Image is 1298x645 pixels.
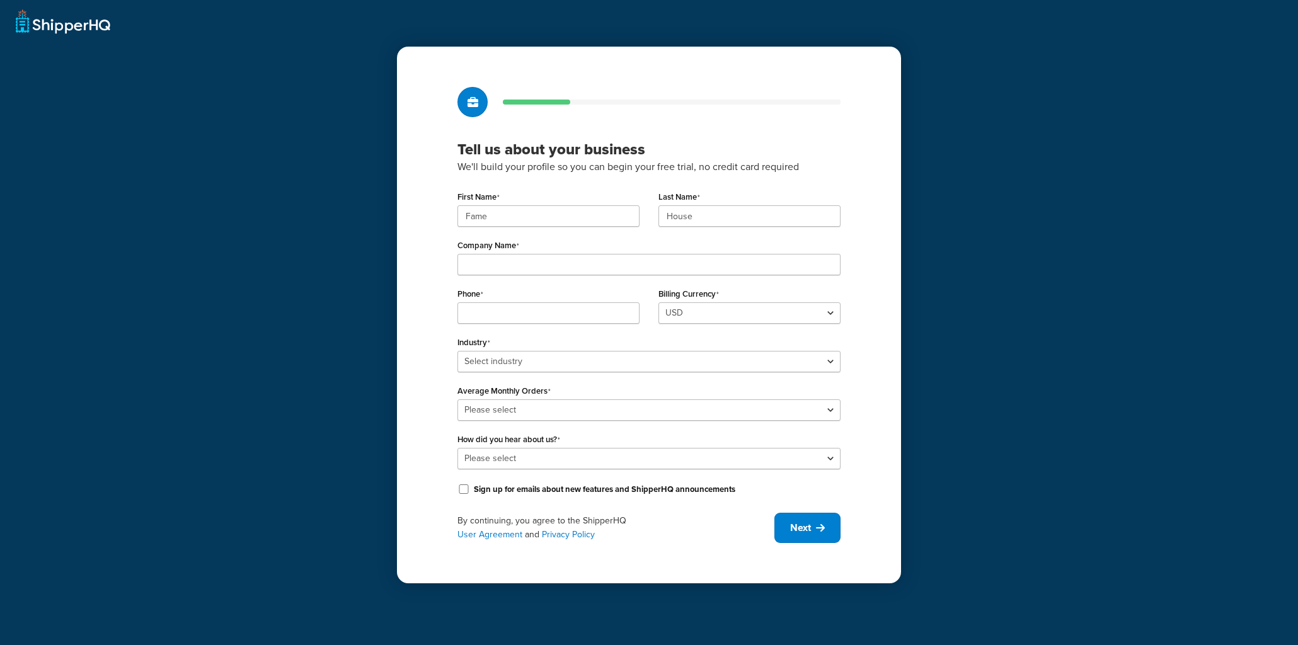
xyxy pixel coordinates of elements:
label: Sign up for emails about new features and ShipperHQ announcements [474,484,735,495]
a: Privacy Policy [542,528,595,541]
div: By continuing, you agree to the ShipperHQ and [457,514,774,542]
label: Last Name [658,192,700,202]
label: Phone [457,289,483,299]
label: Industry [457,338,490,348]
label: First Name [457,192,500,202]
label: Billing Currency [658,289,719,299]
label: Company Name [457,241,519,251]
h3: Tell us about your business [457,140,841,159]
p: We'll build your profile so you can begin your free trial, no credit card required [457,159,841,175]
label: How did you hear about us? [457,435,560,445]
span: Next [790,521,811,535]
button: Next [774,513,841,543]
a: User Agreement [457,528,522,541]
label: Average Monthly Orders [457,386,551,396]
